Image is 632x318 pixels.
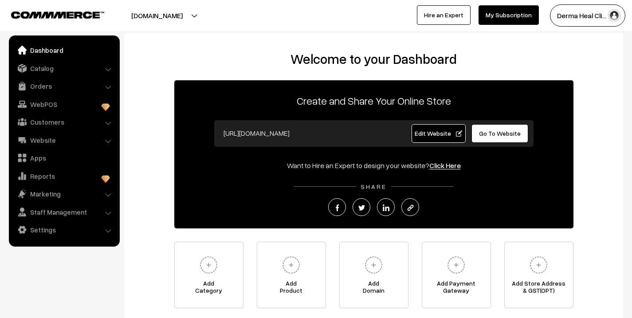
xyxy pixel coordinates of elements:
p: Create and Share Your Online Store [174,93,573,109]
a: Settings [11,222,117,238]
img: plus.svg [361,253,386,277]
a: My Subscription [479,5,539,25]
span: Add Product [257,280,326,298]
span: Add Store Address & GST(OPT) [505,280,573,298]
img: plus.svg [279,253,303,277]
a: Orders [11,78,117,94]
span: Go To Website [479,130,521,137]
span: Edit Website [415,130,462,137]
img: plus.svg [444,253,468,277]
button: [DOMAIN_NAME] [100,4,214,27]
a: COMMMERCE [11,9,89,20]
img: plus.svg [526,253,551,277]
h2: Welcome to your Dashboard [133,51,614,67]
a: Hire an Expert [417,5,471,25]
a: Dashboard [11,42,117,58]
span: SHARE [356,183,391,190]
a: Add Store Address& GST(OPT) [504,242,573,308]
a: Staff Management [11,204,117,220]
a: Reports [11,168,117,184]
a: Add PaymentGateway [422,242,491,308]
img: user [608,9,621,22]
div: Want to Hire an Expert to design your website? [174,160,573,171]
button: Derma Heal Cli… [550,4,625,27]
a: Website [11,132,117,148]
span: Add Domain [340,280,408,298]
a: WebPOS [11,96,117,112]
a: AddProduct [257,242,326,308]
img: plus.svg [196,253,221,277]
a: Go To Website [471,124,529,143]
a: Click Here [429,161,461,170]
a: Customers [11,114,117,130]
img: COMMMERCE [11,12,104,18]
span: Add Payment Gateway [422,280,491,298]
a: Apps [11,150,117,166]
a: Edit Website [412,124,466,143]
a: Marketing [11,186,117,202]
span: Add Category [175,280,243,298]
a: Catalog [11,60,117,76]
a: AddCategory [174,242,243,308]
a: AddDomain [339,242,408,308]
